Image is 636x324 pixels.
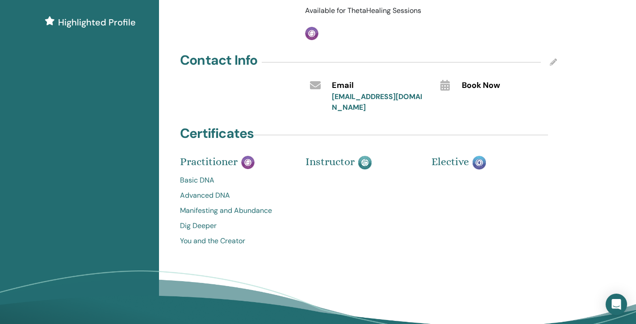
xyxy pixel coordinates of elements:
[305,155,355,168] span: Instructor
[58,16,136,29] span: Highlighted Profile
[332,92,422,112] a: [EMAIL_ADDRESS][DOMAIN_NAME]
[180,190,292,201] a: Advanced DNA
[332,80,354,91] span: Email
[606,294,627,315] div: Open Intercom Messenger
[305,6,421,15] span: Available for ThetaHealing Sessions
[180,236,292,246] a: You and the Creator
[462,80,500,91] span: Book Now
[180,155,238,168] span: Practitioner
[180,220,292,231] a: Dig Deeper
[180,205,292,216] a: Manifesting and Abundance
[431,155,469,168] span: Elective
[180,125,254,141] h4: Certificates
[180,52,257,68] h4: Contact Info
[180,175,292,186] a: Basic DNA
